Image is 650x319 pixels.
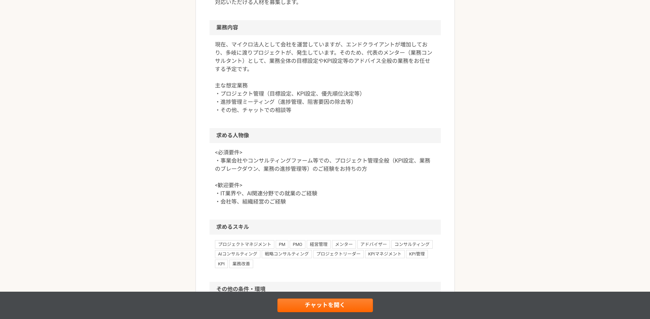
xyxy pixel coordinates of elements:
span: PM [276,240,288,248]
p: 現在、マイクロ法人として会社を運営していますが、エンドクライアントが増加しており、多岐に渡りプロジェクトが、発生しています。そのため、代表のメンター（業務コンサルタント）として、業務全体の目標設... [215,41,435,114]
span: KPI [215,260,228,268]
span: 戦略コンサルティング [262,250,312,258]
span: AIコンサルティング [215,250,260,258]
span: KPI管理 [406,250,428,258]
span: 経営管理 [307,240,331,248]
span: プロジェクトリーダー [313,250,364,258]
a: チャットを開く [277,299,373,312]
p: <必須要件> ・事業会社やコンサルティングファーム等での、プロジェクト管理全般（KPI設定、業務のブレークダウン、業務の進捗管理等）のご経験をお持ちの方 <歓迎要件> ・IT業界や、AI関連分野... [215,149,435,206]
h2: 業務内容 [210,20,441,35]
span: メンター [332,240,356,248]
h2: その他の条件・環境 [210,282,441,297]
span: PMO [290,240,305,248]
h2: 求める人物像 [210,128,441,143]
span: プロジェクトマネジメント [215,240,274,248]
span: KPIマネジメント [365,250,405,258]
span: コンサルティング [391,240,433,248]
span: 業務改善 [229,260,253,268]
span: アドバイザー [357,240,390,248]
h2: 求めるスキル [210,220,441,235]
